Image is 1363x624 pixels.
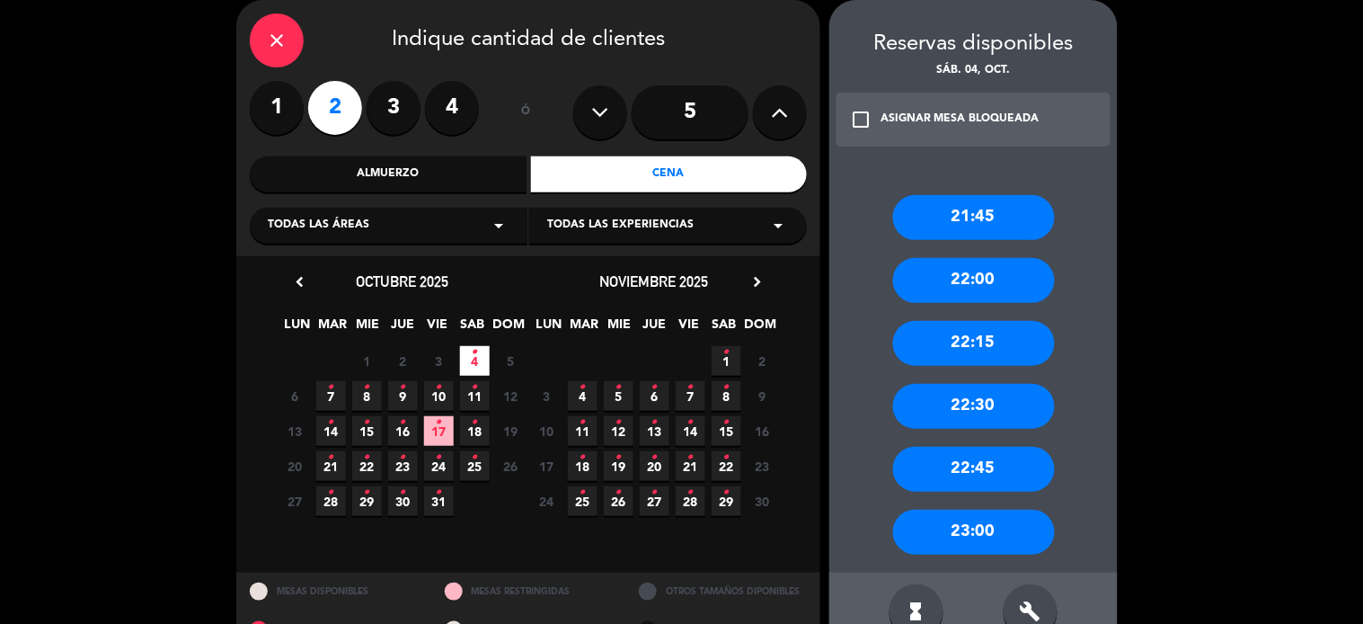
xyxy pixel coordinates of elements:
span: 3 [532,381,562,411]
span: 5 [604,381,633,411]
i: • [615,478,622,507]
span: 25 [460,451,490,481]
i: close [266,30,288,51]
i: • [615,443,622,472]
span: 29 [352,486,382,516]
div: Reservas disponibles [829,27,1118,62]
span: 14 [316,416,346,446]
i: • [436,478,442,507]
i: • [472,338,478,367]
span: 7 [316,381,346,411]
i: • [364,373,370,402]
span: MIE [353,314,383,343]
span: 31 [424,486,454,516]
i: • [364,478,370,507]
div: 23:00 [893,510,1055,555]
i: • [615,373,622,402]
span: 22 [352,451,382,481]
span: 29 [712,486,741,516]
span: 24 [424,451,454,481]
i: • [687,478,694,507]
span: 8 [712,381,741,411]
span: 15 [712,416,741,446]
span: 27 [640,486,669,516]
span: Todas las experiencias [547,217,694,235]
i: build [1020,601,1041,622]
i: arrow_drop_down [488,215,509,236]
i: • [436,408,442,437]
div: Cena [531,156,808,192]
span: DOM [493,314,523,343]
i: arrow_drop_down [767,215,789,236]
span: LUN [535,314,564,343]
span: MAR [570,314,599,343]
span: 26 [496,451,526,481]
i: • [436,443,442,472]
span: 1 [352,346,382,376]
span: 30 [388,486,418,516]
div: 22:45 [893,447,1055,492]
span: 4 [460,346,490,376]
span: 9 [388,381,418,411]
i: • [723,338,730,367]
i: • [328,408,334,437]
i: • [400,478,406,507]
div: MESAS DISPONIBLES [236,573,431,611]
span: 5 [496,346,526,376]
i: chevron_left [290,272,309,291]
span: 21 [316,451,346,481]
label: 1 [250,81,304,135]
span: 12 [604,416,633,446]
i: • [580,478,586,507]
div: sáb. 04, oct. [829,62,1118,80]
i: • [723,373,730,402]
div: 22:30 [893,384,1055,429]
i: • [364,443,370,472]
span: 18 [460,416,490,446]
i: • [723,408,730,437]
span: 21 [676,451,705,481]
span: 13 [640,416,669,446]
i: • [328,478,334,507]
i: • [651,443,658,472]
label: 3 [367,81,420,135]
span: 26 [604,486,633,516]
span: Todas las áreas [268,217,369,235]
i: • [400,408,406,437]
i: • [436,373,442,402]
i: • [651,373,658,402]
span: 6 [280,381,310,411]
span: 20 [280,451,310,481]
i: • [328,443,334,472]
span: 18 [568,451,597,481]
span: 22 [712,451,741,481]
div: 22:00 [893,258,1055,303]
span: 25 [568,486,597,516]
div: 21:45 [893,195,1055,240]
i: • [723,443,730,472]
span: 16 [388,416,418,446]
span: 9 [748,381,777,411]
i: • [687,373,694,402]
span: 15 [352,416,382,446]
div: ó [497,81,555,144]
span: 30 [748,486,777,516]
div: MESAS RESTRINGIDAS [431,573,626,611]
i: • [651,408,658,437]
span: SAB [458,314,488,343]
span: 20 [640,451,669,481]
span: JUE [640,314,669,343]
i: • [328,373,334,402]
i: • [400,373,406,402]
span: 10 [424,381,454,411]
span: 4 [568,381,597,411]
span: 2 [748,346,777,376]
i: • [580,443,586,472]
div: Almuerzo [250,156,527,192]
i: • [472,373,478,402]
i: • [615,408,622,437]
span: 23 [388,451,418,481]
span: 27 [280,486,310,516]
span: 28 [676,486,705,516]
span: octubre 2025 [357,272,449,290]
